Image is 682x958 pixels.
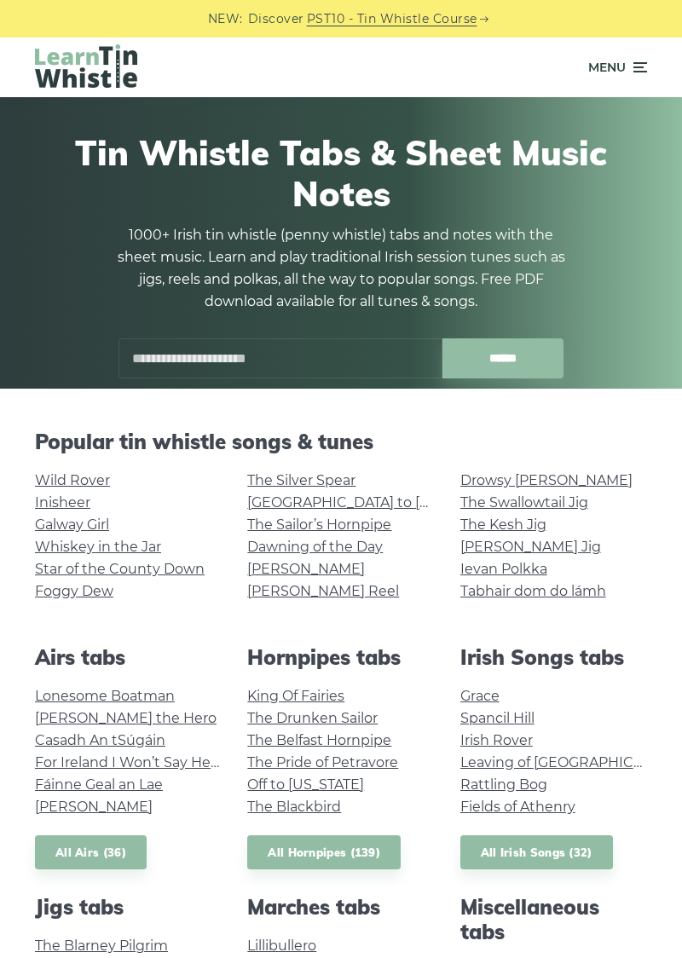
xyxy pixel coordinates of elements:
a: [PERSON_NAME] the Hero [35,710,217,726]
img: LearnTinWhistle.com [35,44,137,88]
a: The Kesh Jig [460,517,546,533]
a: [PERSON_NAME] [247,561,365,577]
a: [PERSON_NAME] Jig [460,539,601,555]
a: Ievan Polkka [460,561,547,577]
a: [PERSON_NAME] Reel [247,583,399,599]
a: Fáinne Geal an Lae [35,776,163,793]
a: Inisheer [35,494,90,511]
h2: Popular tin whistle songs & tunes [35,430,647,454]
a: Dawning of the Day [247,539,383,555]
h2: Miscellaneous tabs [460,895,647,944]
a: Tabhair dom do lámh [460,583,606,599]
a: Foggy Dew [35,583,113,599]
a: Galway Girl [35,517,109,533]
a: The Swallowtail Jig [460,494,588,511]
a: The Silver Spear [247,472,355,488]
a: All Airs (36) [35,835,147,870]
span: Menu [588,46,626,89]
h2: Irish Songs tabs [460,645,647,670]
a: [PERSON_NAME] [35,799,153,815]
a: King Of Fairies [247,688,344,704]
a: Fields of Athenry [460,799,575,815]
a: The Blarney Pilgrim [35,938,168,954]
a: [GEOGRAPHIC_DATA] to [GEOGRAPHIC_DATA] [247,494,562,511]
p: 1000+ Irish tin whistle (penny whistle) tabs and notes with the sheet music. Learn and play tradi... [111,224,571,313]
a: Star of the County Down [35,561,205,577]
a: Lonesome Boatman [35,688,175,704]
a: The Drunken Sailor [247,710,378,726]
a: The Sailor’s Hornpipe [247,517,391,533]
a: Leaving of [GEOGRAPHIC_DATA] [460,754,680,770]
h1: Tin Whistle Tabs & Sheet Music Notes [35,132,647,214]
h2: Jigs tabs [35,895,222,920]
a: Rattling Bog [460,776,547,793]
h2: Marches tabs [247,895,434,920]
a: Lillibullero [247,938,316,954]
a: Whiskey in the Jar [35,539,161,555]
a: Spancil Hill [460,710,535,726]
h2: Hornpipes tabs [247,645,434,670]
a: Drowsy [PERSON_NAME] [460,472,633,488]
a: Casadh An tSúgáin [35,732,165,748]
a: The Belfast Hornpipe [247,732,391,748]
a: The Pride of Petravore [247,754,398,770]
a: Wild Rover [35,472,110,488]
a: Off to [US_STATE] [247,776,364,793]
a: The Blackbird [247,799,341,815]
a: For Ireland I Won’t Say Her Name [35,754,261,770]
a: All Hornpipes (139) [247,835,401,870]
a: Grace [460,688,500,704]
a: All Irish Songs (32) [460,835,613,870]
a: Irish Rover [460,732,533,748]
h2: Airs tabs [35,645,222,670]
